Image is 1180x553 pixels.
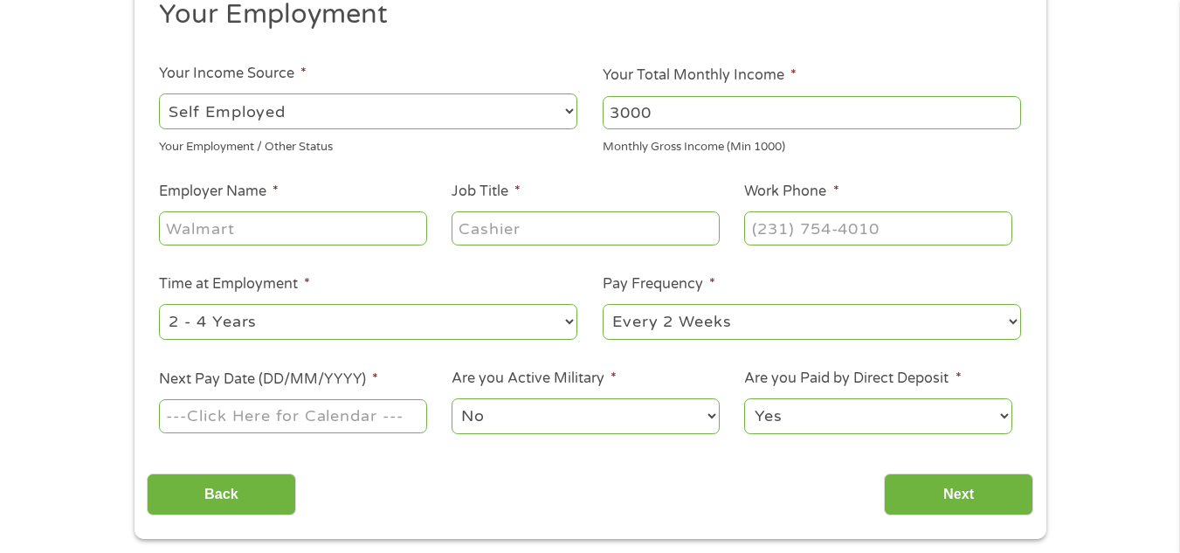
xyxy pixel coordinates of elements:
[147,474,296,516] input: Back
[603,66,797,85] label: Your Total Monthly Income
[159,133,577,156] div: Your Employment / Other Status
[744,211,1011,245] input: (231) 754-4010
[159,275,310,294] label: Time at Employment
[744,183,838,201] label: Work Phone
[159,183,279,201] label: Employer Name
[159,211,426,245] input: Walmart
[603,275,715,294] label: Pay Frequency
[603,133,1021,156] div: Monthly Gross Income (Min 1000)
[452,370,617,388] label: Are you Active Military
[603,96,1021,129] input: 1800
[159,370,378,389] label: Next Pay Date (DD/MM/YYYY)
[744,370,961,388] label: Are you Paid by Direct Deposit
[159,65,307,83] label: Your Income Source
[884,474,1033,516] input: Next
[452,211,719,245] input: Cashier
[159,399,426,432] input: ---Click Here for Calendar ---
[452,183,521,201] label: Job Title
